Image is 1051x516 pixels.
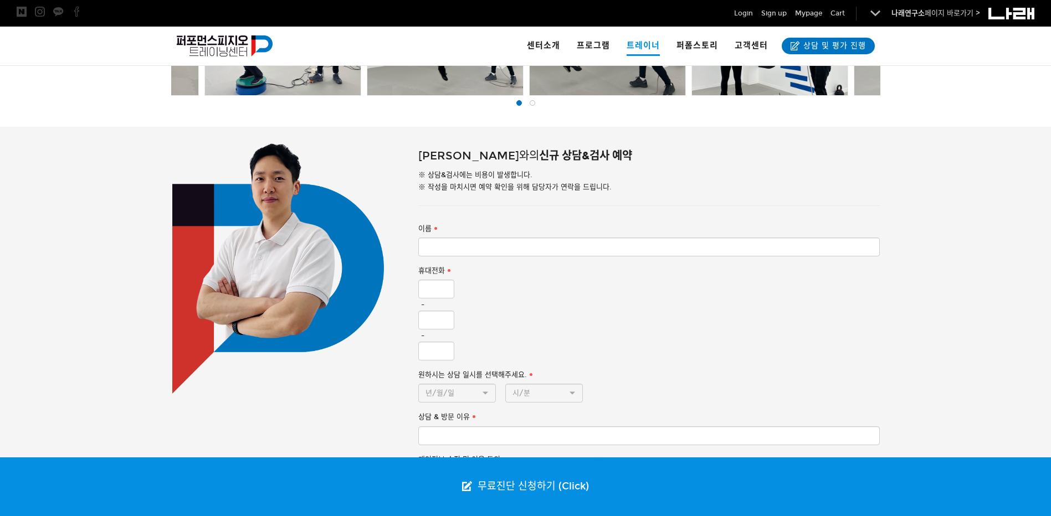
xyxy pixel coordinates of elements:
[782,38,875,54] a: 상담 및 평가 진행
[568,27,618,65] a: 프로그램
[451,457,600,516] a: 무료진단 신청하기 (Click)
[726,27,776,65] a: 고객센터
[735,40,768,50] span: 고객센터
[627,37,660,56] span: 트레이너
[418,149,539,162] span: [PERSON_NAME]와의
[676,40,718,50] span: 퍼폼스토리
[577,40,610,50] span: 프로그램
[527,40,560,50] span: 센터소개
[539,149,632,162] span: 신규 상담&검사 예약
[795,8,822,19] a: Mypage
[668,27,726,65] a: 퍼폼스토리
[761,8,787,19] a: Sign up
[519,27,568,65] a: 센터소개
[418,169,880,181] p: ※ 상담&검사에는 비용이 발생합니다.
[830,8,845,19] a: Cart
[891,9,925,18] strong: 나래연구소
[618,27,668,65] a: 트레이너
[800,40,866,51] span: 상담 및 평가 진행
[418,181,880,193] p: ※ 작성을 마치시면 예약 확인을 위해 담당자가 연락을 드립니다.
[734,8,753,19] a: Login
[891,9,980,18] a: 나래연구소페이지 바로가기 >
